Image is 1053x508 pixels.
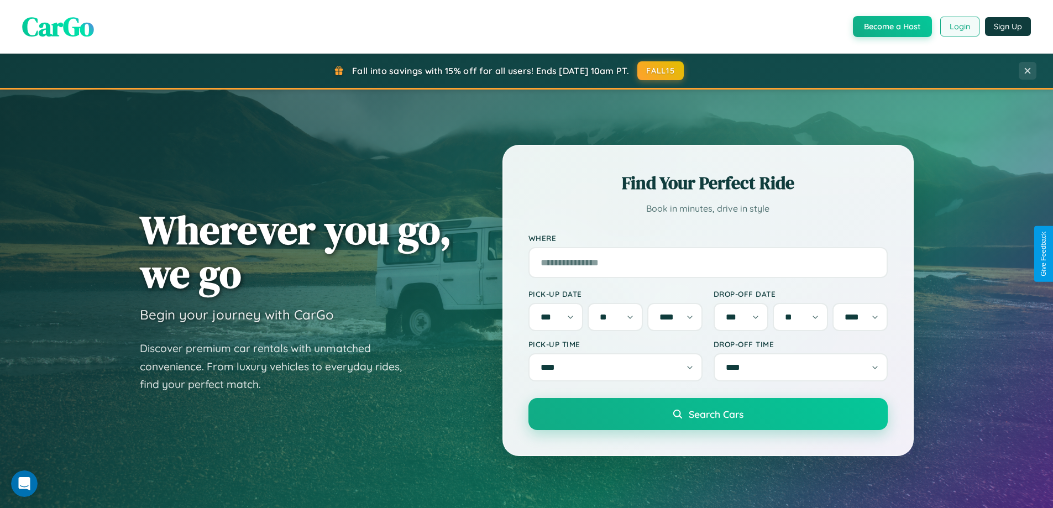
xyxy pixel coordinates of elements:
button: Become a Host [853,16,932,37]
button: Search Cars [528,398,888,430]
span: Search Cars [689,408,743,420]
div: Give Feedback [1040,232,1047,276]
p: Book in minutes, drive in style [528,201,888,217]
button: Sign Up [985,17,1031,36]
p: Discover premium car rentals with unmatched convenience. From luxury vehicles to everyday rides, ... [140,339,416,394]
h3: Begin your journey with CarGo [140,306,334,323]
span: Fall into savings with 15% off for all users! Ends [DATE] 10am PT. [352,65,629,76]
button: FALL15 [637,61,684,80]
span: CarGo [22,8,94,45]
label: Pick-up Time [528,339,703,349]
label: Pick-up Date [528,289,703,298]
label: Drop-off Time [714,339,888,349]
label: Drop-off Date [714,289,888,298]
button: Login [940,17,979,36]
label: Where [528,233,888,243]
iframe: Intercom live chat [11,470,38,497]
h1: Wherever you go, we go [140,208,452,295]
h2: Find Your Perfect Ride [528,171,888,195]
